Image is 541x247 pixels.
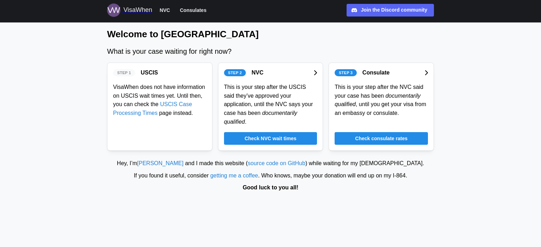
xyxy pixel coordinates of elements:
a: Step 3Consulate [335,69,428,77]
div: What is your case waiting for right now? [107,46,434,57]
div: Consulate [362,69,390,77]
div: VisaWhen [123,5,152,15]
div: Join the Discord community [361,6,427,14]
a: Step 2NVC [224,69,317,77]
div: Good luck to you all! [4,183,537,192]
span: Consulates [180,6,206,14]
a: Logo for VisaWhen VisaWhen [107,4,152,17]
a: Check NVC wait times [224,132,317,145]
div: VisaWhen does not have information on USCIS wait times yet. Until then, you can check the page in... [113,83,206,118]
div: If you found it useful, consider . Who knows, maybe your donation will end up on my I‑864. [4,171,537,180]
button: Consulates [177,6,210,15]
span: Check consulate rates [355,132,408,144]
span: Check NVC wait times [244,132,296,144]
img: Logo for VisaWhen [107,4,120,17]
button: NVC [156,6,173,15]
span: Step 2 [228,70,242,76]
span: NVC [160,6,170,14]
div: NVC [251,69,263,77]
em: documentarily qualified [224,110,297,125]
div: This is your step after the NVC said your case has been , until you get your visa from an embassy... [335,83,428,118]
a: Join the Discord community [347,4,434,17]
div: This is your step after the USCIS said they’ve approved your application, until the NVC says your... [224,83,317,126]
span: Step 3 [339,70,353,76]
div: Hey, I’m and I made this website ( ) while waiting for my [DEMOGRAPHIC_DATA]. [4,159,537,168]
a: source code on GitHub [248,160,305,166]
h1: Welcome to [GEOGRAPHIC_DATA] [107,28,434,40]
a: getting me a coffee [210,173,258,178]
a: [PERSON_NAME] [137,160,184,166]
span: Step 1 [117,70,131,76]
div: USCIS [141,69,158,77]
a: Check consulate rates [335,132,428,145]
